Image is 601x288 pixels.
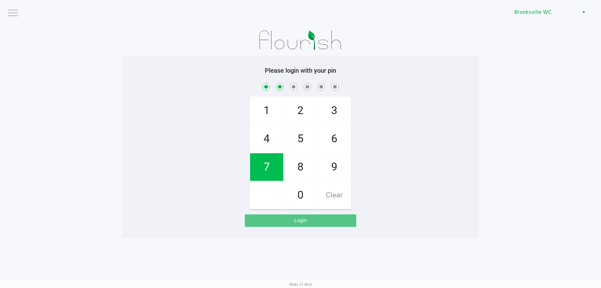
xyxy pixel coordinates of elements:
span: 8 [284,153,317,181]
button: Select [579,7,588,18]
span: 9 [318,153,351,181]
span: 2 [284,97,317,124]
span: 7 [250,153,283,181]
span: 6 [318,125,351,153]
span: 3 [318,97,351,124]
span: Web: v1.40.0 [289,282,312,287]
span: 0 [284,181,317,209]
span: 1 [250,97,283,124]
span: 5 [284,125,317,153]
span: 4 [250,125,283,153]
span: Clear [318,181,351,209]
h5: Please login with your pin [127,67,474,74]
span: Brooksville WC [514,8,575,16]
